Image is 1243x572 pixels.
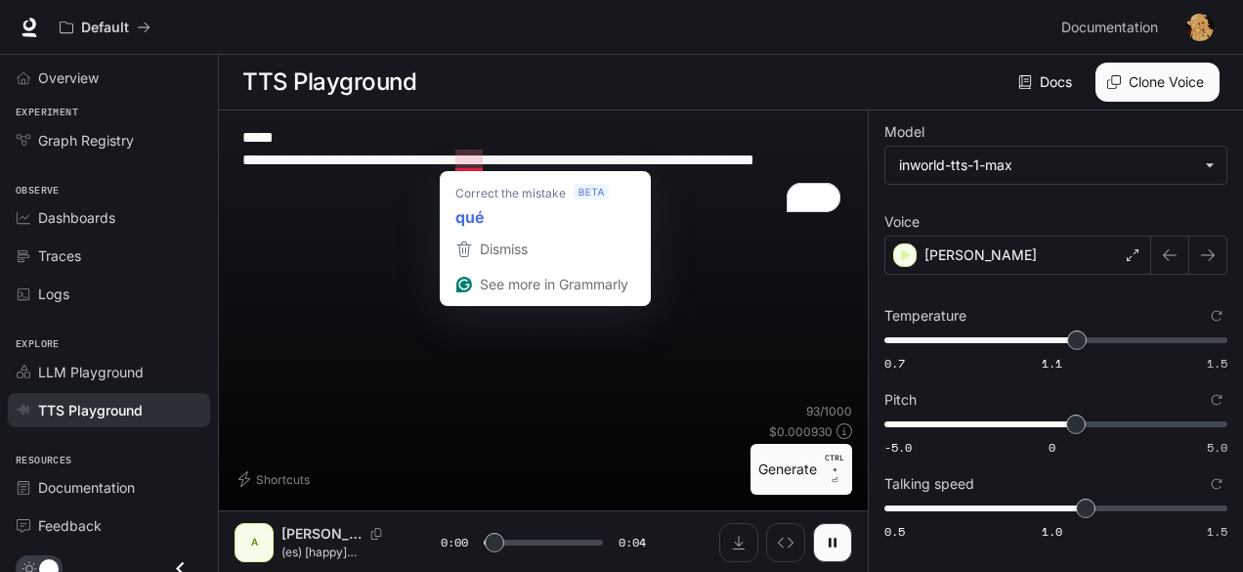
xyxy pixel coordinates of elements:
[281,544,394,560] p: (es) [happy] Recuerda comentar que te pareció este admin abuse,gracias por sintonizarnos!!
[1095,63,1220,102] button: Clone Voice
[8,277,210,311] a: Logs
[441,533,468,552] span: 0:00
[242,126,844,216] textarea: To enrich screen reader interactions, please activate Accessibility in Grammarly extension settings
[8,123,210,157] a: Graph Registry
[766,523,805,562] button: Inspect
[1180,8,1220,47] button: User avatar
[750,444,852,495] button: GenerateCTRL +⏎
[1061,16,1158,40] span: Documentation
[1053,8,1173,47] a: Documentation
[924,245,1037,265] p: [PERSON_NAME]
[1049,439,1055,456] span: 0
[884,393,917,407] p: Pitch
[8,393,210,427] a: TTS Playground
[1207,439,1227,456] span: 5.0
[1207,355,1227,372] span: 1.5
[719,523,758,562] button: Download audio
[1206,473,1227,495] button: Reset to default
[8,508,210,543] a: Feedback
[884,355,905,372] span: 0.7
[825,452,844,487] p: ⏎
[884,215,920,229] p: Voice
[884,523,905,540] span: 0.5
[619,533,646,552] span: 0:04
[884,439,912,456] span: -5.0
[38,130,134,151] span: Graph Registry
[1042,355,1062,372] span: 1.1
[38,477,135,498] span: Documentation
[363,528,390,540] button: Copy Voice ID
[8,470,210,505] a: Documentation
[1042,523,1062,540] span: 1.0
[1207,523,1227,540] span: 1.5
[8,61,210,95] a: Overview
[38,400,143,420] span: TTS Playground
[38,362,144,382] span: LLM Playground
[242,63,416,102] h1: TTS Playground
[1206,305,1227,327] button: Reset to default
[884,125,924,139] p: Model
[235,463,318,495] button: Shortcuts
[899,155,1195,175] div: inworld-tts-1-max
[81,20,129,36] p: Default
[8,200,210,235] a: Dashboards
[825,452,844,475] p: CTRL +
[1186,14,1214,41] img: User avatar
[238,527,270,558] div: A
[1014,63,1080,102] a: Docs
[38,207,115,228] span: Dashboards
[281,524,363,544] p: [PERSON_NAME]
[8,355,210,389] a: LLM Playground
[38,515,102,536] span: Feedback
[38,284,69,304] span: Logs
[884,309,966,323] p: Temperature
[51,8,159,47] button: All workspaces
[38,67,99,88] span: Overview
[8,239,210,273] a: Traces
[1206,389,1227,411] button: Reset to default
[884,477,974,491] p: Talking speed
[38,245,81,266] span: Traces
[885,147,1226,184] div: inworld-tts-1-max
